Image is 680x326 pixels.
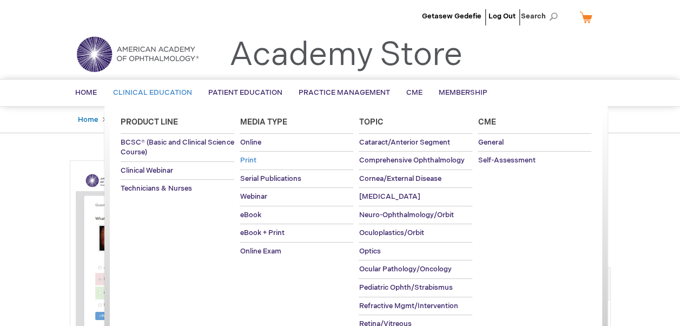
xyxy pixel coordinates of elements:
span: Clinical Webinar [121,166,173,175]
span: CME [406,88,422,97]
span: Product Line [121,118,178,127]
span: Home [75,88,97,97]
span: Cme [478,118,496,127]
span: Webinar [240,192,267,201]
a: Getasew Gedefie [422,12,481,21]
span: Clinical Education [113,88,192,97]
span: Practice Management [299,88,390,97]
span: Media Type [240,118,287,127]
span: Search [521,5,562,27]
span: Neuro-Ophthalmology/Orbit [359,211,453,219]
span: Patient Education [208,88,282,97]
span: Online [240,138,261,147]
span: Technicians & Nurses [121,184,192,193]
span: Online Exam [240,247,281,256]
span: General [478,138,503,147]
span: Comprehensive Ophthalmology [359,156,464,165]
a: Academy Store [229,36,463,75]
span: Optics [359,247,380,256]
span: Cataract/Anterior Segment [359,138,450,147]
span: Topic [359,118,383,127]
span: Membership [439,88,487,97]
span: eBook [240,211,261,219]
span: Serial Publications [240,174,301,183]
span: Self-Assessment [478,156,535,165]
span: Ocular Pathology/Oncology [359,265,451,273]
span: Oculoplastics/Orbit [359,229,424,237]
span: BCSC® (Basic and Clinical Science Course) [121,138,234,157]
span: Print [240,156,256,165]
a: Log Out [488,12,516,21]
span: Refractive Mgmt/Intervention [359,302,458,310]
span: Pediatric Ophth/Strabismus [359,283,452,292]
span: Cornea/External Disease [359,174,441,183]
a: Home [78,115,98,124]
span: [MEDICAL_DATA] [359,192,420,201]
span: eBook + Print [240,229,284,237]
